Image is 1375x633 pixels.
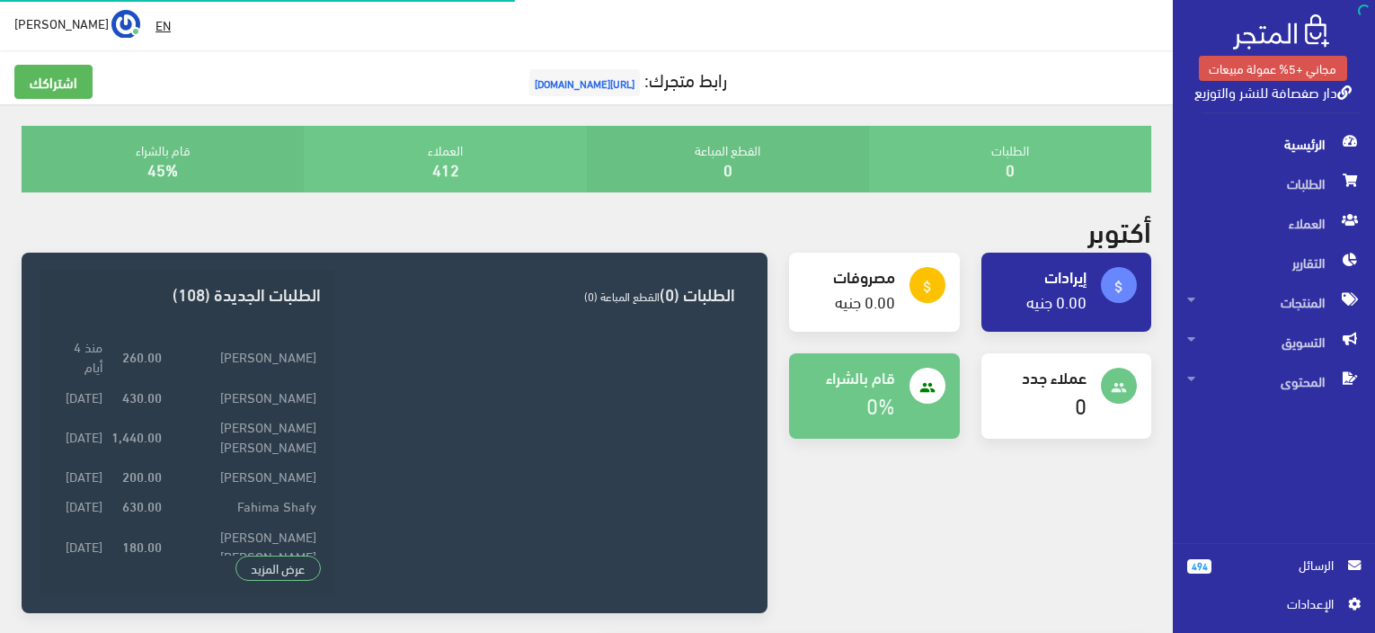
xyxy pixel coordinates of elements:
a: عرض المزيد [235,556,322,581]
div: الطلبات [869,126,1151,192]
a: 0 [1006,154,1015,183]
span: 494 [1187,559,1211,574]
span: الرئيسية [1187,124,1361,164]
strong: 200.00 [122,466,162,486]
a: 45% [147,154,178,183]
span: اﻹعدادات [1202,593,1333,613]
h3: الطلبات الجديدة (108) [54,285,321,302]
a: 0 [723,154,732,183]
span: الرسائل [1226,555,1334,575]
strong: 430.00 [122,387,162,406]
h4: عملاء جدد [996,368,1087,386]
a: الطلبات [1173,164,1375,203]
a: 0.00 جنيه [835,286,895,316]
td: [DATE] [54,521,107,570]
strong: 260.00 [122,346,162,366]
a: 494 الرسائل [1187,555,1361,593]
td: [PERSON_NAME] [166,332,322,381]
span: [URL][DOMAIN_NAME] [529,69,640,96]
td: [DATE] [54,491,107,521]
strong: 630.00 [122,495,162,515]
span: العملاء [1187,203,1361,243]
a: العملاء [1173,203,1375,243]
div: العملاء [304,126,586,192]
a: التقارير [1173,243,1375,282]
strong: 1,440.00 [111,426,162,446]
h3: الطلبات (0) [350,285,735,302]
h4: مصروفات [803,267,894,285]
a: 0 [1075,385,1087,423]
a: مجاني +5% عمولة مبيعات [1199,56,1347,81]
img: ... [111,10,140,39]
span: التقارير [1187,243,1361,282]
div: قام بالشراء [22,126,304,192]
td: [DATE] [54,411,107,460]
u: EN [155,13,171,36]
h4: قام بالشراء [803,368,894,386]
a: 0.00 جنيه [1026,286,1087,316]
a: ... [PERSON_NAME] [14,9,140,38]
td: [PERSON_NAME] [PERSON_NAME] [166,411,322,460]
td: [PERSON_NAME] [PERSON_NAME] [166,521,322,570]
div: القطع المباعة [587,126,869,192]
td: [PERSON_NAME] [166,461,322,491]
span: [PERSON_NAME] [14,12,109,34]
a: 0% [866,385,895,423]
a: دار صفصافة للنشر والتوزيع [1194,78,1352,104]
span: التسويق [1187,322,1361,361]
a: المنتجات [1173,282,1375,322]
h4: إيرادات [996,267,1087,285]
h2: أكتوبر [1087,214,1151,245]
a: الرئيسية [1173,124,1375,164]
strong: 180.00 [122,536,162,556]
i: people [919,379,936,396]
i: attach_money [1111,279,1127,295]
td: [DATE] [54,461,107,491]
a: 412 [432,154,459,183]
span: المنتجات [1187,282,1361,322]
td: [DATE] [54,381,107,411]
span: المحتوى [1187,361,1361,401]
i: people [1111,379,1127,396]
img: . [1233,14,1329,49]
td: منذ 4 أيام [54,332,107,381]
a: اشتراكك [14,65,93,99]
a: رابط متجرك:[URL][DOMAIN_NAME] [525,62,727,95]
i: attach_money [919,279,936,295]
a: المحتوى [1173,361,1375,401]
td: Fahima Shafy [166,491,322,521]
a: EN [148,9,178,41]
span: الطلبات [1187,164,1361,203]
span: القطع المباعة (0) [584,285,660,307]
a: اﻹعدادات [1187,593,1361,622]
td: [PERSON_NAME] [166,381,322,411]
